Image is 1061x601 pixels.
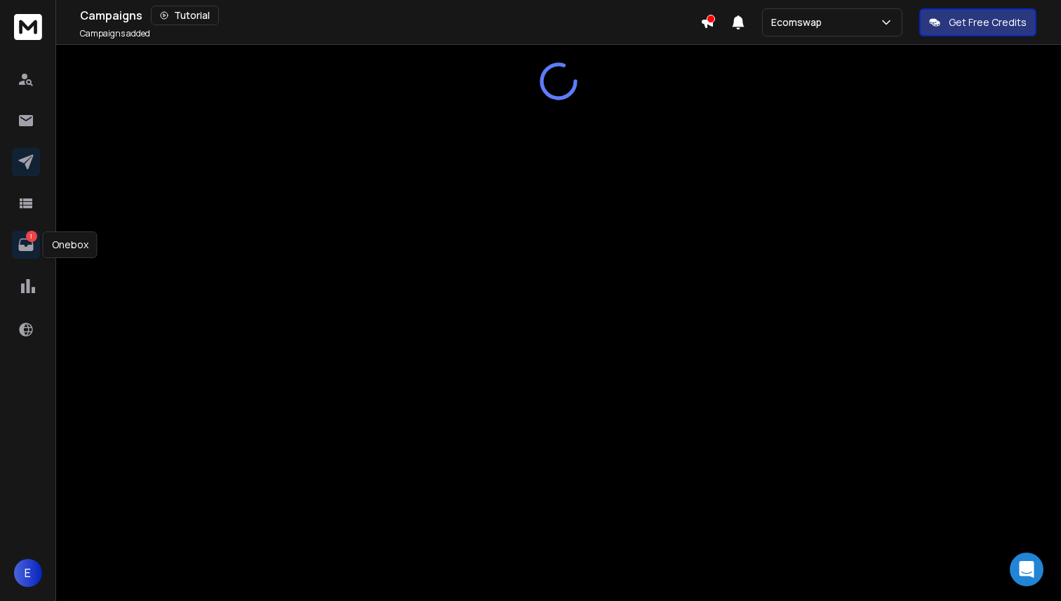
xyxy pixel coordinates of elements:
[80,6,700,25] div: Campaigns
[949,15,1027,29] p: Get Free Credits
[919,8,1036,36] button: Get Free Credits
[1010,553,1043,586] div: Open Intercom Messenger
[14,559,42,587] button: E
[80,28,150,39] p: Campaigns added
[26,231,37,242] p: 1
[151,6,219,25] button: Tutorial
[43,231,98,258] div: Onebox
[771,15,827,29] p: Ecomswap
[12,231,40,259] a: 1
